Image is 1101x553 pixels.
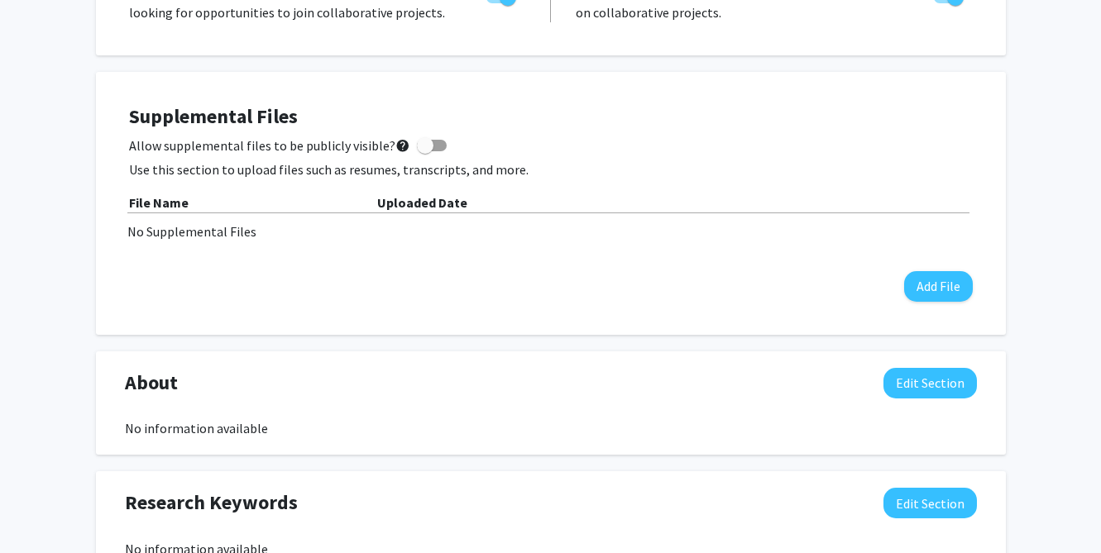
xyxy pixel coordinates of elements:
[129,136,410,155] span: Allow supplemental files to be publicly visible?
[125,488,298,517] span: Research Keywords
[883,368,977,398] button: Edit About
[395,136,410,155] mat-icon: help
[377,194,467,211] b: Uploaded Date
[129,194,189,211] b: File Name
[904,271,973,302] button: Add File
[12,479,70,541] iframe: Chat
[127,222,974,241] div: No Supplemental Files
[129,105,973,129] h4: Supplemental Files
[129,160,973,179] p: Use this section to upload files such as resumes, transcripts, and more.
[125,368,178,398] span: About
[125,418,977,438] div: No information available
[883,488,977,518] button: Edit Research Keywords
